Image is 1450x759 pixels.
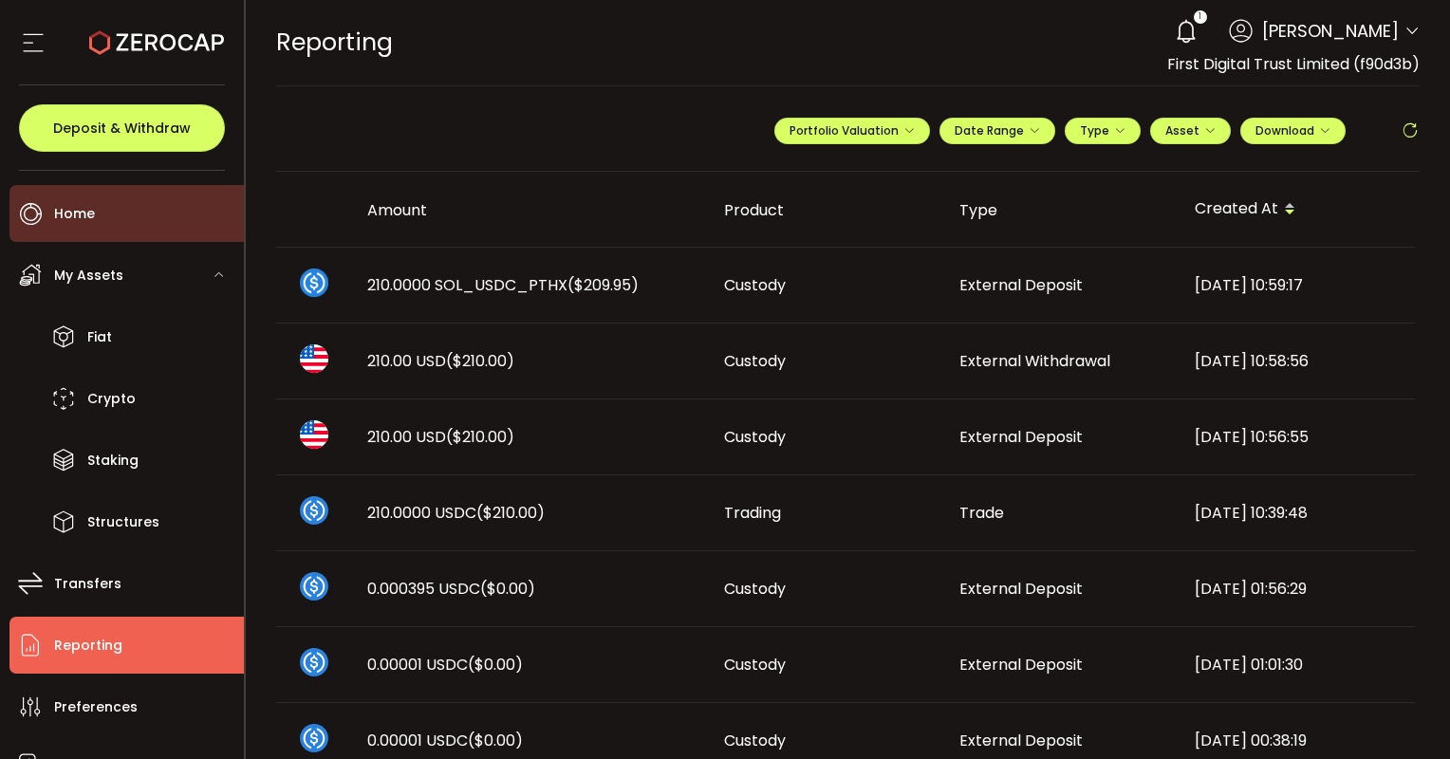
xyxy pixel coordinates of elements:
span: 210.0000 SOL_USDC_PTHX [367,274,639,296]
iframe: Chat Widget [1230,554,1450,759]
span: [PERSON_NAME] [1262,18,1399,44]
button: Type [1065,118,1141,144]
button: Portfolio Valuation [774,118,930,144]
span: Custody [724,426,786,448]
span: External Deposit [959,730,1083,751]
div: Product [709,199,944,221]
span: ($210.00) [476,502,545,524]
span: 0.00001 USDC [367,730,523,751]
img: usdc_portfolio.svg [300,572,328,601]
img: sol_usdc_pthx_portfolio.png [300,268,328,297]
span: 210.00 USD [367,426,514,448]
span: External Deposit [959,274,1083,296]
span: Reporting [54,632,122,659]
button: Asset [1150,118,1231,144]
button: Deposit & Withdraw [19,104,225,152]
span: Custody [724,730,786,751]
span: Preferences [54,694,138,721]
div: Type [944,199,1180,221]
span: 210.00 USD [367,350,514,372]
span: Custody [724,654,786,676]
button: Download [1240,118,1346,144]
span: External Deposit [959,426,1083,448]
span: Fiat [87,324,112,351]
div: [DATE] 01:01:30 [1180,654,1415,676]
span: Deposit & Withdraw [53,121,191,135]
img: usd_portfolio.svg [300,344,328,373]
span: Reporting [276,26,393,59]
span: Portfolio Valuation [790,122,915,139]
span: Crypto [87,385,136,413]
span: Download [1255,122,1330,139]
img: usdc_portfolio.svg [300,648,328,676]
span: Custody [724,274,786,296]
span: ($209.95) [567,274,639,296]
span: 210.0000 USDC [367,502,545,524]
img: usdc_portfolio.svg [300,496,328,525]
span: Trade [959,502,1004,524]
span: 0.00001 USDC [367,654,523,676]
div: [DATE] 10:39:48 [1180,502,1415,524]
span: External Withdrawal [959,350,1110,372]
button: Date Range [939,118,1055,144]
div: [DATE] 01:56:29 [1180,578,1415,600]
span: External Deposit [959,578,1083,600]
span: Staking [87,447,139,474]
span: 1 [1199,10,1201,24]
div: Amount [352,199,709,221]
span: Date Range [955,122,1040,139]
span: Home [54,200,95,228]
span: 0.000395 USDC [367,578,535,600]
span: ($210.00) [446,350,514,372]
img: usd_portfolio.svg [300,420,328,449]
span: Transfers [54,570,121,598]
span: Type [1080,122,1125,139]
span: ($210.00) [446,426,514,448]
span: First Digital Trust Limited (f90d3b) [1167,53,1420,75]
span: My Assets [54,262,123,289]
span: ($0.00) [480,578,535,600]
span: Structures [87,509,159,536]
span: Trading [724,502,781,524]
div: [DATE] 10:56:55 [1180,426,1415,448]
span: External Deposit [959,654,1083,676]
div: [DATE] 10:59:17 [1180,274,1415,296]
div: Created At [1180,194,1415,226]
span: ($0.00) [468,654,523,676]
div: [DATE] 10:58:56 [1180,350,1415,372]
span: Custody [724,578,786,600]
span: Custody [724,350,786,372]
span: Asset [1165,122,1199,139]
img: usdc_portfolio.svg [300,724,328,752]
div: [DATE] 00:38:19 [1180,730,1415,751]
span: ($0.00) [468,730,523,751]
